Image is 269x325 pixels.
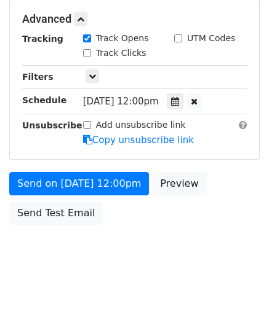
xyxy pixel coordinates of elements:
a: Preview [152,172,206,195]
label: Track Opens [96,32,149,45]
label: Track Clicks [96,47,147,60]
h5: Advanced [22,12,247,26]
span: [DATE] 12:00pm [83,96,159,107]
a: Copy unsubscribe link [83,135,194,146]
strong: Filters [22,72,54,82]
strong: Tracking [22,34,63,44]
a: Send Test Email [9,202,103,225]
label: UTM Codes [187,32,235,45]
strong: Schedule [22,95,66,105]
label: Add unsubscribe link [96,119,186,131]
iframe: Chat Widget [207,266,269,325]
strong: Unsubscribe [22,120,82,130]
a: Send on [DATE] 12:00pm [9,172,149,195]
